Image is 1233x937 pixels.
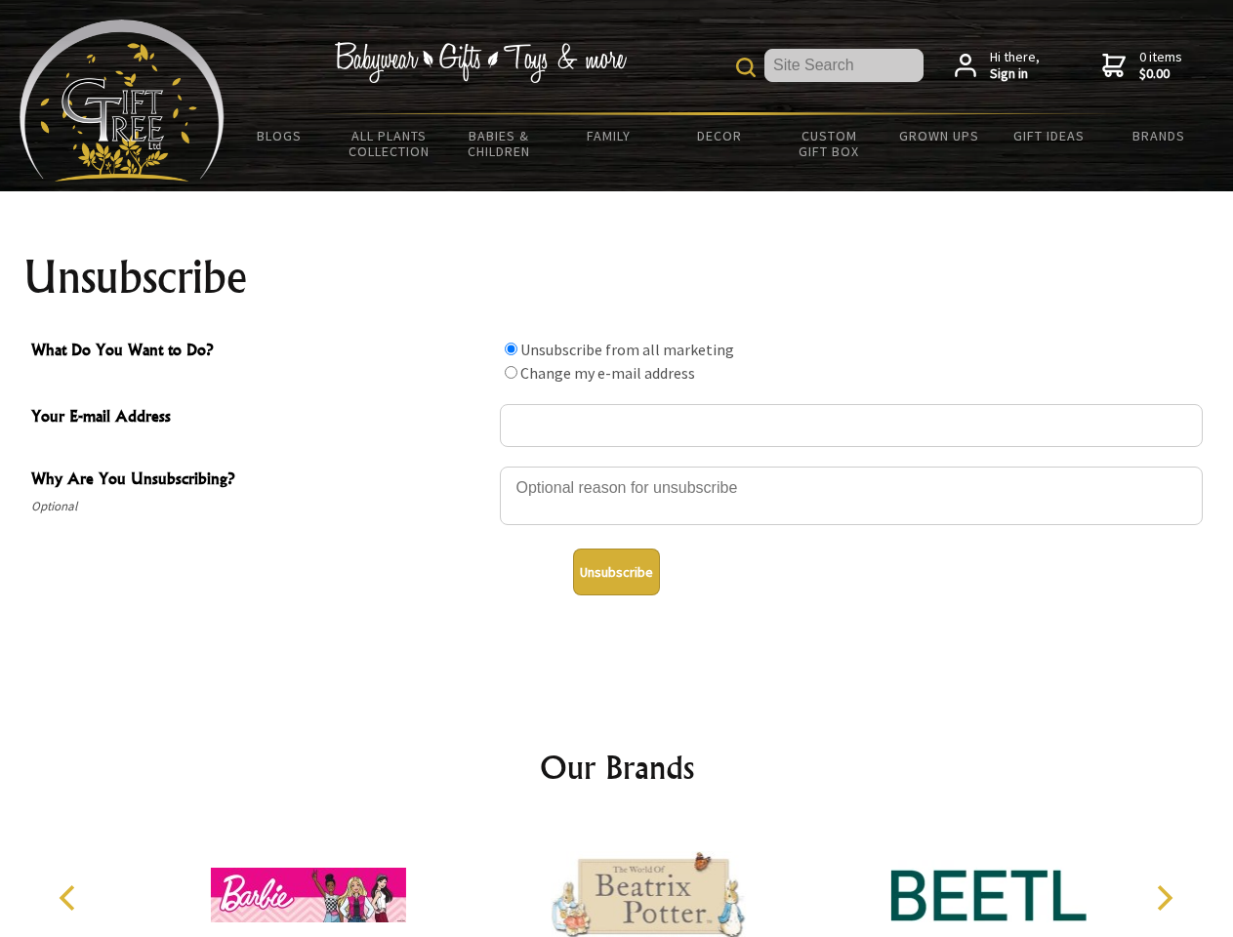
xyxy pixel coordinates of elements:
input: What Do You Want to Do? [505,366,517,379]
a: BLOGS [225,115,335,156]
strong: Sign in [990,65,1040,83]
img: product search [736,58,756,77]
input: Your E-mail Address [500,404,1203,447]
a: All Plants Collection [335,115,445,172]
h1: Unsubscribe [23,254,1211,301]
a: Babies & Children [444,115,555,172]
textarea: Why Are You Unsubscribing? [500,467,1203,525]
a: Grown Ups [884,115,994,156]
a: Brands [1104,115,1214,156]
button: Next [1142,876,1185,919]
h2: Our Brands [39,744,1195,791]
img: Babyware - Gifts - Toys and more... [20,20,225,182]
input: Site Search [764,49,924,82]
a: Family [555,115,665,156]
img: Babywear - Gifts - Toys & more [334,42,627,83]
a: 0 items$0.00 [1102,49,1182,83]
label: Change my e-mail address [520,363,695,383]
a: Hi there,Sign in [955,49,1040,83]
a: Gift Ideas [994,115,1104,156]
span: Optional [31,495,490,518]
strong: $0.00 [1139,65,1182,83]
span: Why Are You Unsubscribing? [31,467,490,495]
button: Previous [49,876,92,919]
a: Decor [664,115,774,156]
span: 0 items [1139,48,1182,83]
input: What Do You Want to Do? [505,343,517,355]
label: Unsubscribe from all marketing [520,340,734,359]
span: Your E-mail Address [31,404,490,432]
span: Hi there, [990,49,1040,83]
button: Unsubscribe [573,549,660,595]
span: What Do You Want to Do? [31,338,490,366]
a: Custom Gift Box [774,115,884,172]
